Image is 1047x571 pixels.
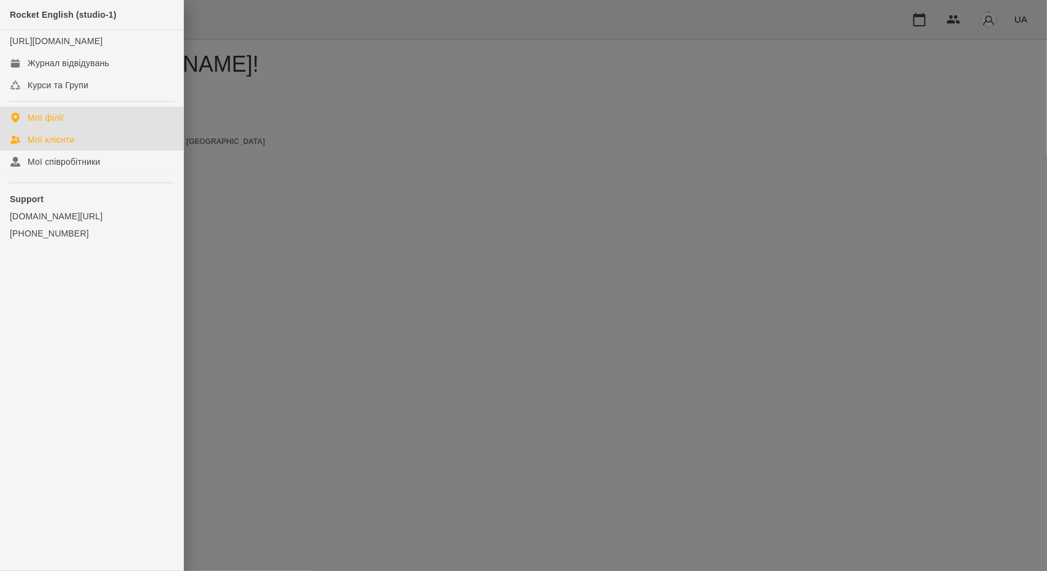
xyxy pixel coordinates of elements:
[10,227,174,240] a: [PHONE_NUMBER]
[10,10,117,20] span: Rocket English (studio-1)
[28,79,88,91] div: Курси та Групи
[10,36,102,46] a: [URL][DOMAIN_NAME]
[28,134,74,146] div: Мої клієнти
[10,193,174,205] p: Support
[28,156,101,168] div: Мої співробітники
[10,210,174,222] a: [DOMAIN_NAME][URL]
[28,57,109,69] div: Журнал відвідувань
[28,112,64,124] div: Мої філії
